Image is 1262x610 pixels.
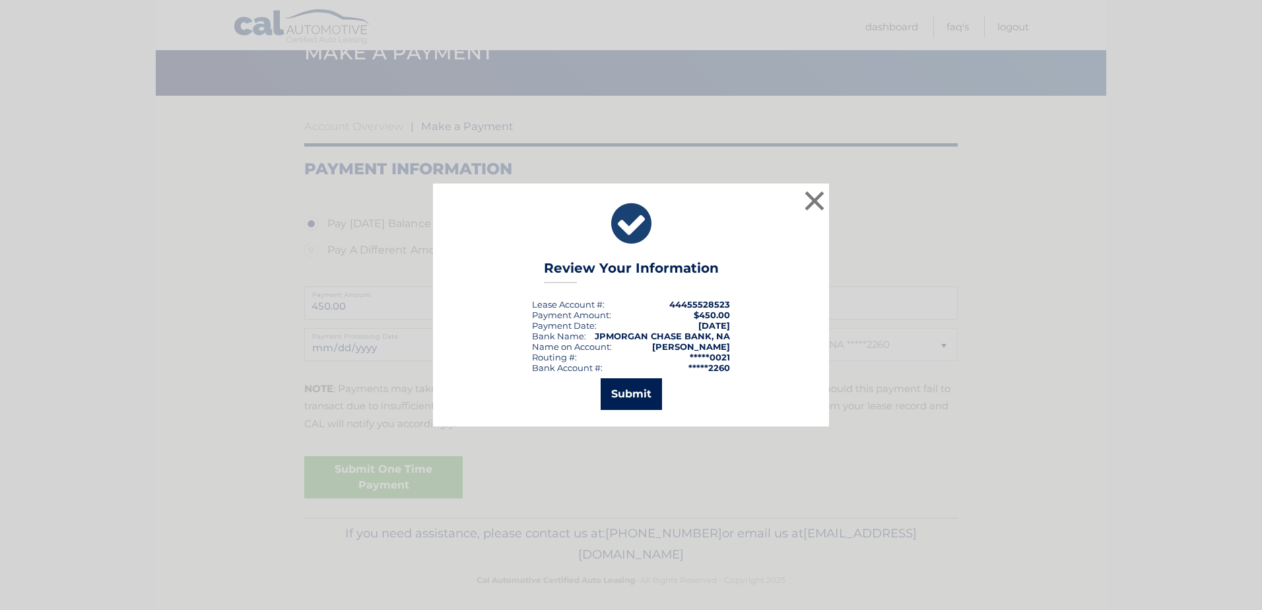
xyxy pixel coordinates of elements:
[532,299,605,310] div: Lease Account #:
[532,331,586,341] div: Bank Name:
[595,331,730,341] strong: JPMORGAN CHASE BANK, NA
[532,310,611,320] div: Payment Amount:
[532,320,595,331] span: Payment Date
[532,320,597,331] div: :
[532,341,612,352] div: Name on Account:
[669,299,730,310] strong: 44455528523
[652,341,730,352] strong: [PERSON_NAME]
[532,362,603,373] div: Bank Account #:
[694,310,730,320] span: $450.00
[601,378,662,410] button: Submit
[698,320,730,331] span: [DATE]
[532,352,577,362] div: Routing #:
[544,260,719,283] h3: Review Your Information
[801,187,828,214] button: ×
